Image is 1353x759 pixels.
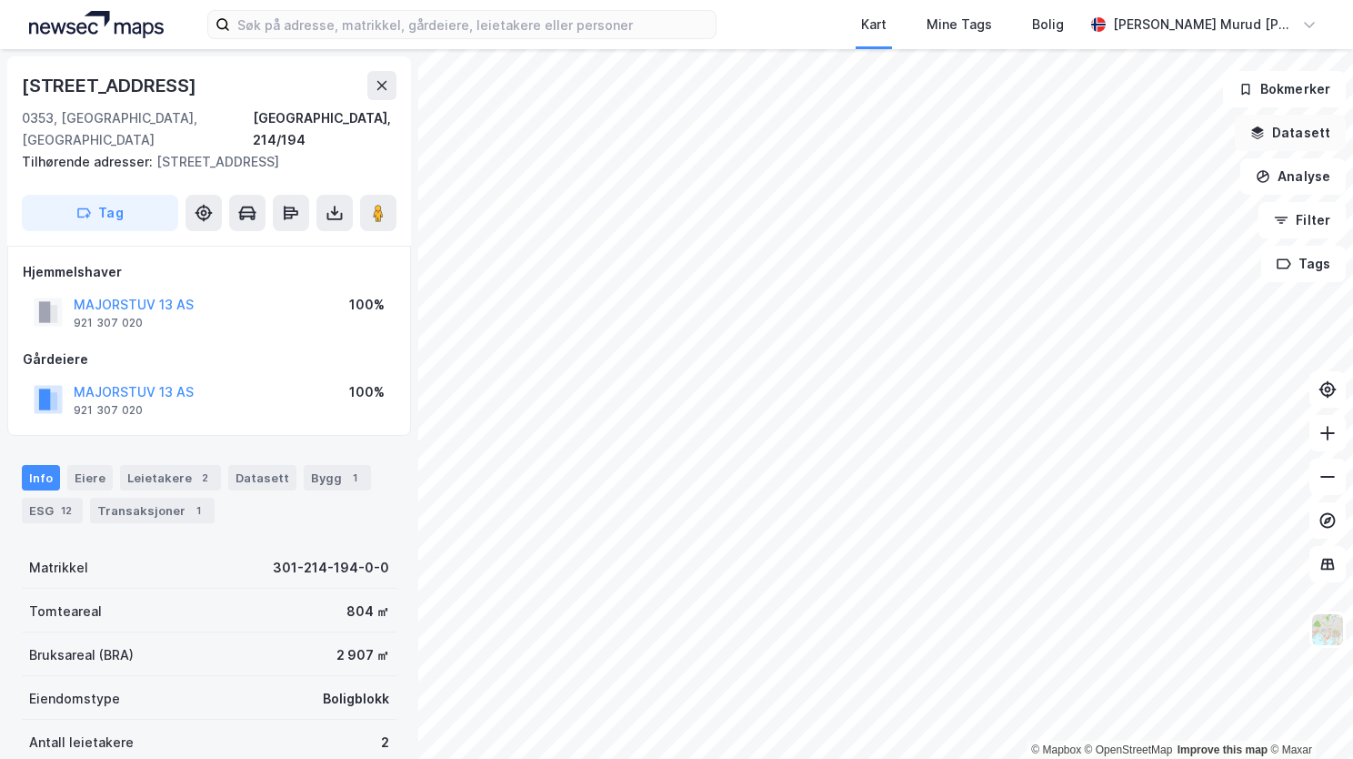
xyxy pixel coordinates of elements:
button: Tag [22,195,178,231]
div: Bygg [304,465,371,491]
img: logo.a4113a55bc3d86da70a041830d287a7e.svg [29,11,164,38]
div: 921 307 020 [74,316,143,330]
div: [GEOGRAPHIC_DATA], 214/194 [253,107,396,151]
button: Bokmerker [1223,71,1346,107]
div: 0353, [GEOGRAPHIC_DATA], [GEOGRAPHIC_DATA] [22,107,253,151]
button: Datasett [1235,115,1346,151]
div: Datasett [228,465,296,491]
div: 100% [349,294,385,316]
input: Søk på adresse, matrikkel, gårdeiere, leietakere eller personer [230,11,716,38]
a: Mapbox [1031,744,1081,756]
span: Tilhørende adresser: [22,154,156,169]
div: 2 [195,469,214,487]
div: 921 307 020 [74,403,143,418]
div: Antall leietakere [29,732,134,754]
div: Transaksjoner [90,498,215,523]
div: 804 ㎡ [346,601,389,622]
div: Info [22,465,60,491]
button: Analyse [1240,158,1346,195]
div: 301-214-194-0-0 [273,557,389,579]
img: Z [1310,612,1345,647]
div: Mine Tags [927,14,992,35]
div: Gårdeiere [23,349,396,370]
button: Tags [1261,246,1346,282]
div: Matrikkel [29,557,88,579]
div: Tomteareal [29,601,102,622]
div: Eiere [67,465,113,491]
div: [STREET_ADDRESS] [22,71,200,100]
div: ESG [22,498,83,523]
div: Hjemmelshaver [23,261,396,283]
a: Improve this map [1178,744,1268,756]
div: Bruksareal (BRA) [29,644,134,666]
div: [STREET_ADDRESS] [22,151,382,173]
iframe: Chat Widget [1262,672,1353,759]
a: OpenStreetMap [1085,744,1173,756]
div: 100% [349,381,385,403]
div: Bolig [1032,14,1064,35]
div: Leietakere [120,465,221,491]
div: [PERSON_NAME] Murud [PERSON_NAME] [1113,14,1295,35]
div: 1 [189,501,207,520]
div: 1 [346,469,364,487]
div: 2 [381,732,389,754]
div: Eiendomstype [29,688,120,710]
div: 2 907 ㎡ [336,644,389,666]
div: 12 [57,501,75,520]
div: Boligblokk [323,688,389,710]
div: Kart [861,14,887,35]
button: Filter [1258,202,1346,238]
